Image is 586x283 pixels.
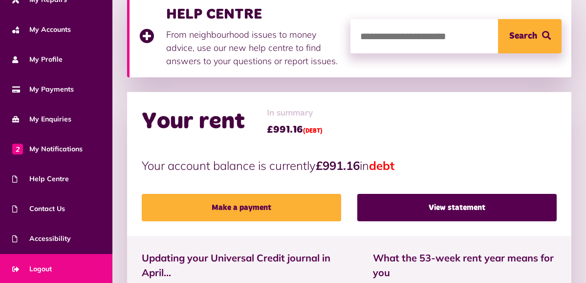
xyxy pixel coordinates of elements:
[12,264,52,274] span: Logout
[267,107,323,120] span: In summary
[509,19,537,53] span: Search
[12,114,71,124] span: My Enquiries
[369,158,394,173] span: debt
[142,251,344,280] span: Updating your Universal Credit journal in April...
[142,157,557,174] p: Your account balance is currently in
[12,143,23,154] span: 2
[316,158,360,173] strong: £991.16
[12,234,71,244] span: Accessibility
[267,122,323,137] span: £991.16
[12,84,74,94] span: My Payments
[12,204,65,214] span: Contact Us
[498,19,562,53] button: Search
[166,5,341,23] h3: HELP CENTRE
[166,28,341,68] p: From neighbourhood issues to money advice, use our new help centre to find answers to your questi...
[12,144,83,154] span: My Notifications
[12,174,69,184] span: Help Centre
[373,251,557,280] span: What the 53-week rent year means for you
[12,24,71,35] span: My Accounts
[303,128,323,134] span: (DEBT)
[12,54,63,65] span: My Profile
[142,108,245,136] h2: Your rent
[357,194,557,221] a: View statement
[142,194,341,221] a: Make a payment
